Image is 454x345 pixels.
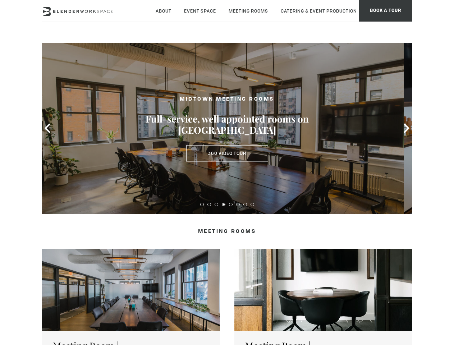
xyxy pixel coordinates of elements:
iframe: Chat Widget [325,253,454,345]
h4: Meeting Rooms [78,228,376,235]
h2: MIDTOWN MEETING ROOMS [145,95,310,104]
h3: Full-service, well appointed rooms on [GEOGRAPHIC_DATA] [145,114,310,136]
a: 360 Video Tour [186,145,268,162]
